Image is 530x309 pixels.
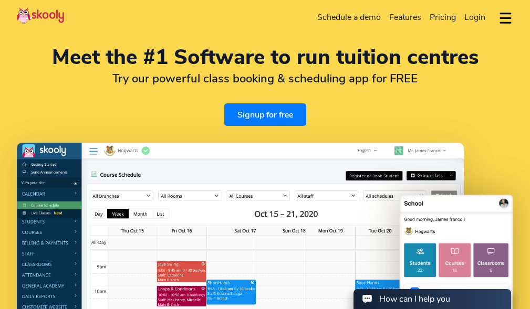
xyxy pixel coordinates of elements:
button: dropdown menu [498,6,513,30]
span: Pricing [430,12,456,23]
img: Skooly [17,7,64,24]
a: Schedule a demo [313,9,385,26]
a: Pricing [425,9,460,26]
a: Features [385,9,425,26]
span: Login [464,12,485,23]
a: Login [460,9,490,26]
h2: Try our powerful class booking & scheduling app for FREE [17,71,513,87]
a: Signup for free [224,103,306,126]
h1: Meet the #1 Software to run tuition centres [17,46,513,68]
